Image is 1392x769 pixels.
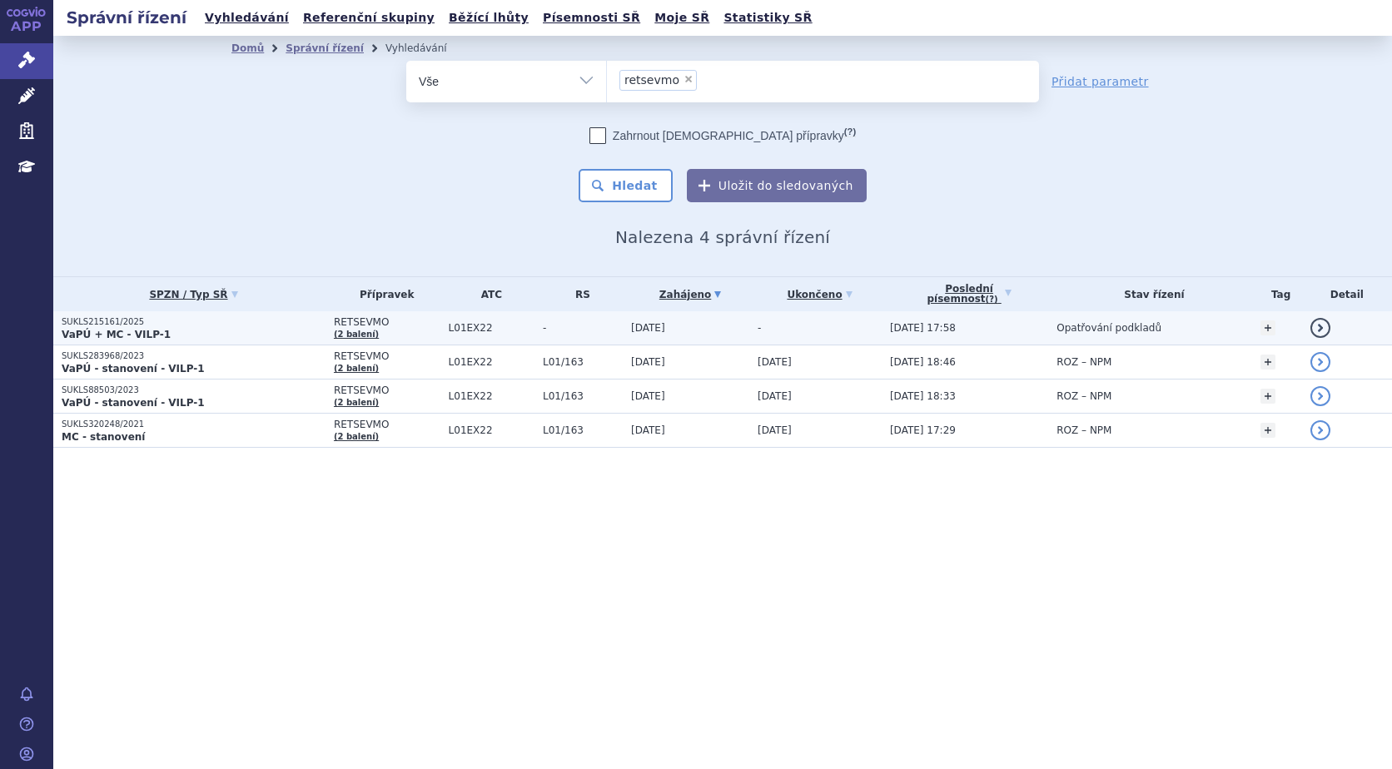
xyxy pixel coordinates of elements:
span: [DATE] 17:29 [890,424,956,436]
span: - [543,322,623,334]
strong: VaPÚ + MC - VILP-1 [62,329,171,340]
button: Uložit do sledovaných [687,169,867,202]
span: RETSEVMO [334,316,440,328]
a: SPZN / Typ SŘ [62,283,326,306]
span: ROZ – NPM [1056,424,1111,436]
span: RETSEVMO [334,419,440,430]
span: [DATE] 17:58 [890,322,956,334]
a: Zahájeno [631,283,749,306]
span: RETSEVMO [334,350,440,362]
strong: VaPÚ - stanovení - VILP-1 [62,397,205,409]
span: × [684,74,694,84]
a: detail [1310,318,1330,338]
span: Opatřování podkladů [1056,322,1161,334]
p: SUKLS88503/2023 [62,384,326,396]
span: L01/163 [543,390,623,402]
a: Běžící lhůty [444,7,534,29]
span: L01/163 [543,356,623,368]
span: [DATE] 18:33 [890,390,956,402]
span: L01EX22 [449,322,534,334]
span: L01EX22 [449,390,534,402]
button: Hledat [579,169,673,202]
span: [DATE] [758,390,792,402]
th: Tag [1252,277,1302,311]
span: - [758,322,761,334]
a: Správní řízení [286,42,364,54]
li: Vyhledávání [385,36,469,61]
span: RETSEVMO [334,384,440,396]
abbr: (?) [844,127,856,137]
strong: MC - stanovení [62,431,145,443]
a: detail [1310,420,1330,440]
span: [DATE] [758,356,792,368]
a: Statistiky SŘ [718,7,817,29]
span: Nalezena 4 správní řízení [615,227,830,247]
a: Přidat parametr [1051,73,1149,90]
p: SUKLS320248/2021 [62,419,326,430]
span: [DATE] [631,390,665,402]
a: detail [1310,352,1330,372]
span: L01EX22 [449,424,534,436]
span: [DATE] 18:46 [890,356,956,368]
th: Stav řízení [1048,277,1251,311]
abbr: (?) [986,295,998,305]
span: L01/163 [543,424,623,436]
a: + [1260,355,1275,370]
a: Moje SŘ [649,7,714,29]
th: Detail [1302,277,1392,311]
a: Domů [231,42,264,54]
strong: VaPÚ - stanovení - VILP-1 [62,363,205,375]
a: (2 balení) [334,364,379,373]
a: + [1260,389,1275,404]
a: detail [1310,386,1330,406]
span: [DATE] [631,424,665,436]
a: (2 balení) [334,398,379,407]
a: Vyhledávání [200,7,294,29]
p: SUKLS215161/2025 [62,316,326,328]
span: [DATE] [631,322,665,334]
th: RS [534,277,623,311]
span: ROZ – NPM [1056,356,1111,368]
a: + [1260,423,1275,438]
input: retsevmo [702,69,711,90]
span: retsevmo [624,74,679,86]
th: ATC [440,277,534,311]
span: [DATE] [758,424,792,436]
a: Referenční skupiny [298,7,440,29]
a: Ukončeno [758,283,882,306]
label: Zahrnout [DEMOGRAPHIC_DATA] přípravky [589,127,856,144]
h2: Správní řízení [53,6,200,29]
a: + [1260,320,1275,335]
th: Přípravek [326,277,440,311]
span: [DATE] [631,356,665,368]
span: ROZ – NPM [1056,390,1111,402]
a: Poslednípísemnost(?) [890,277,1048,311]
a: (2 balení) [334,330,379,339]
p: SUKLS283968/2023 [62,350,326,362]
span: L01EX22 [449,356,534,368]
a: (2 balení) [334,432,379,441]
a: Písemnosti SŘ [538,7,645,29]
